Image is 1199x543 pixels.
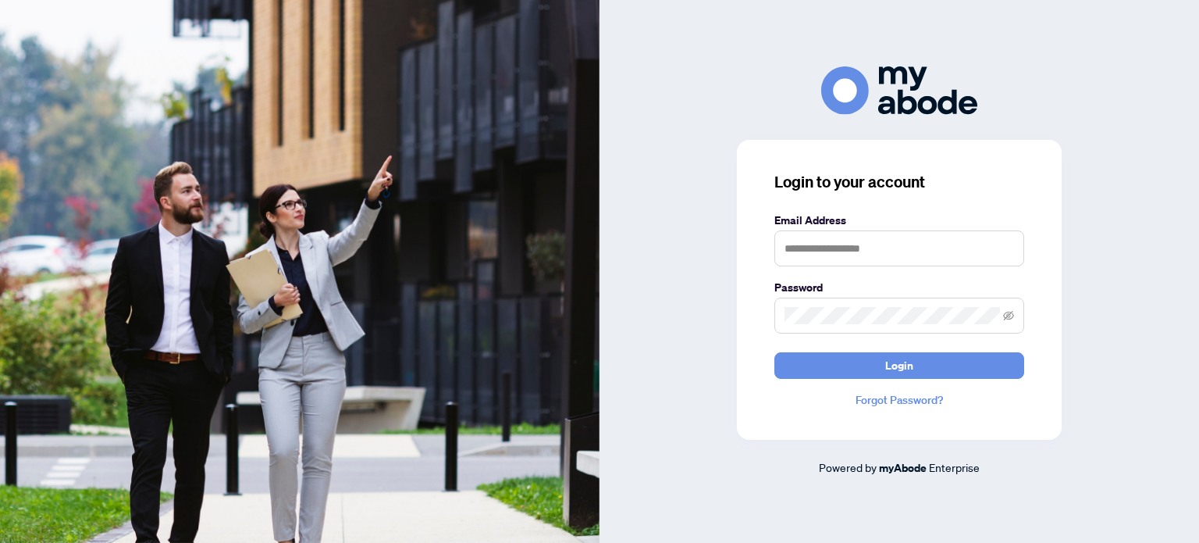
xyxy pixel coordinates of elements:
[774,279,1024,296] label: Password
[879,459,927,477] a: myAbode
[774,391,1024,409] a: Forgot Password?
[774,212,1024,229] label: Email Address
[774,352,1024,379] button: Login
[885,353,913,378] span: Login
[1003,310,1014,321] span: eye-invisible
[819,460,877,474] span: Powered by
[929,460,980,474] span: Enterprise
[774,171,1024,193] h3: Login to your account
[821,66,977,114] img: ma-logo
